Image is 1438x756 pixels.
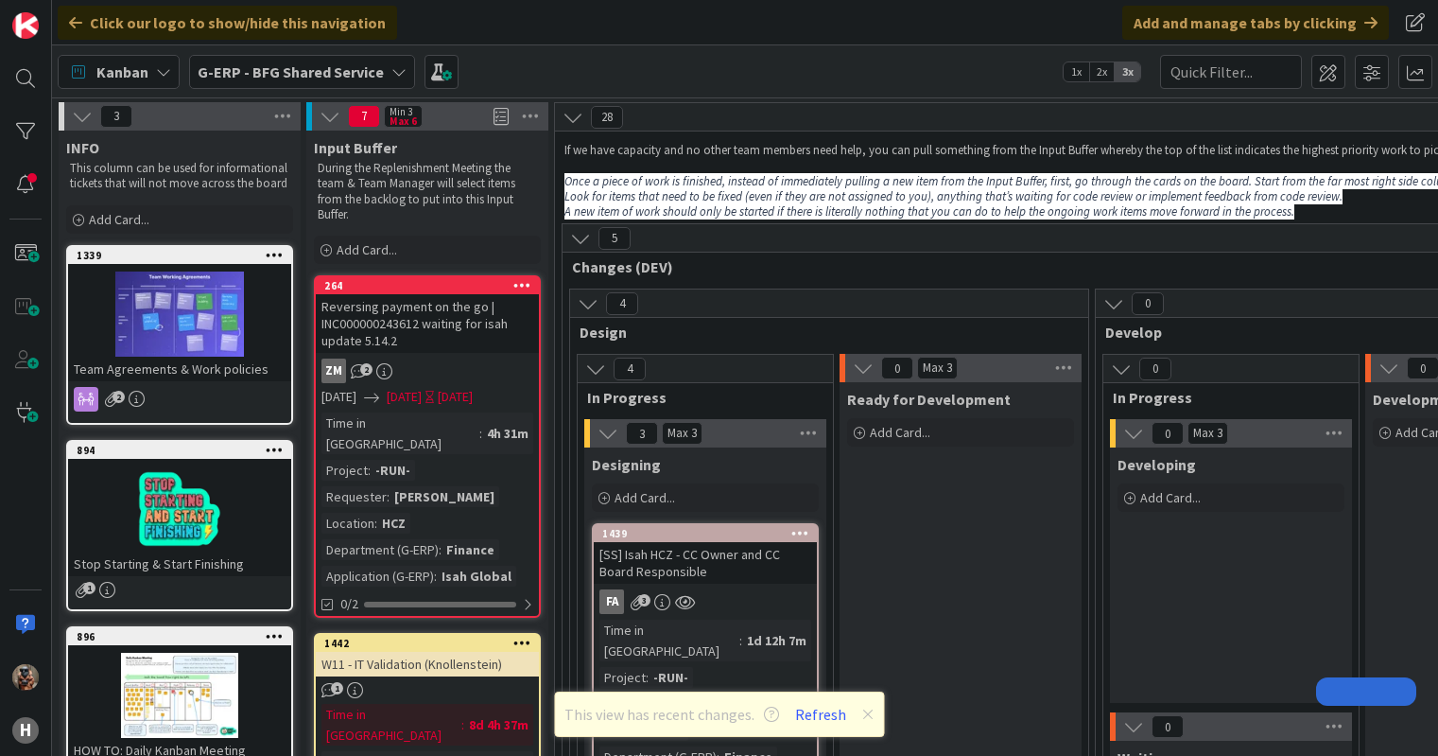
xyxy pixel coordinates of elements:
[321,359,346,383] div: ZM
[1140,489,1201,506] span: Add Card...
[340,594,358,614] span: 0/2
[390,107,412,116] div: Min 3
[77,249,291,262] div: 1339
[374,513,377,534] span: :
[649,667,693,688] div: -RUN-
[1152,715,1184,738] span: 0
[1115,62,1140,81] span: 3x
[12,12,39,39] img: Visit kanbanzone.com
[68,247,291,264] div: 1339
[12,664,39,691] img: VK
[594,525,817,584] div: 1439[SS] Isah HCZ - CC Owner and CC Board Responsible
[591,106,623,129] span: 28
[599,589,624,614] div: FA
[68,357,291,381] div: Team Agreements & Work policies
[387,486,390,507] span: :
[321,704,461,746] div: Time in [GEOGRAPHIC_DATA]
[667,429,697,438] div: Max 3
[321,566,434,587] div: Application (G-ERP)
[360,363,372,376] span: 2
[100,105,132,128] span: 3
[12,717,39,744] div: H
[321,387,356,407] span: [DATE]
[442,539,499,560] div: Finance
[580,323,1065,342] span: Design
[368,460,371,481] span: :
[739,630,742,651] span: :
[377,513,410,534] div: HCZ
[348,105,380,128] span: 7
[1132,292,1164,315] span: 0
[68,552,291,576] div: Stop Starting & Start Finishing
[371,460,415,481] div: -RUN-
[387,387,422,407] span: [DATE]
[1152,422,1184,445] span: 0
[602,527,817,540] div: 1439
[390,486,499,507] div: [PERSON_NAME]
[564,703,779,726] span: This view has recent changes.
[70,161,289,192] p: This column can be used for informational tickets that will not move across the board
[742,630,811,651] div: 1d 12h 7m
[598,227,631,250] span: 5
[438,387,473,407] div: [DATE]
[68,628,291,645] div: 896
[1122,6,1389,40] div: Add and manage tabs by clicking
[316,635,539,652] div: 1442
[66,138,99,157] span: INFO
[316,294,539,353] div: Reversing payment on the go | INC000000243612 waiting for isah update 5.14.2
[599,620,739,661] div: Time in [GEOGRAPHIC_DATA]
[68,442,291,459] div: 894
[479,423,482,444] span: :
[847,390,1011,409] span: Ready for Development
[1089,62,1115,81] span: 2x
[314,275,541,618] a: 264Reversing payment on the go | INC000000243612 waiting for isah update 5.14.2ZM[DATE][DATE][DAT...
[68,247,291,381] div: 1339Team Agreements & Work policies
[638,594,650,607] span: 3
[316,277,539,294] div: 264
[321,413,479,454] div: Time in [GEOGRAPHIC_DATA]
[68,442,291,576] div: 894Stop Starting & Start Finishing
[564,188,1343,204] em: Look for items that need to be fixed (even if they are not assigned to you), anything that’s wait...
[437,566,516,587] div: Isah Global
[316,652,539,677] div: W11 - IT Validation (Knollenstein)
[318,161,537,222] p: During the Replenishment Meeting the team & Team Manager will select items from the backlog to pu...
[1160,55,1302,89] input: Quick Filter...
[626,422,658,445] span: 3
[461,714,464,735] span: :
[324,279,539,292] div: 264
[594,542,817,584] div: [SS] Isah HCZ - CC Owner and CC Board Responsible
[1064,62,1089,81] span: 1x
[564,203,1294,220] em: A new item of work should only be started if there is literally nothing that you can do to help t...
[316,277,539,353] div: 264Reversing payment on the go | INC000000243612 waiting for isah update 5.14.2
[592,455,661,474] span: Designing
[434,566,437,587] span: :
[923,363,952,373] div: Max 3
[96,61,148,83] span: Kanban
[870,424,930,441] span: Add Card...
[77,630,291,643] div: 896
[337,241,397,258] span: Add Card...
[1193,429,1222,438] div: Max 3
[316,359,539,383] div: ZM
[615,489,675,506] span: Add Card...
[614,358,646,380] span: 4
[58,6,397,40] div: Click our logo to show/hide this navigation
[881,357,913,379] span: 0
[646,667,649,688] span: :
[316,635,539,677] div: 1442W11 - IT Validation (Knollenstein)
[464,714,533,735] div: 8d 4h 37m
[113,391,125,403] span: 2
[587,388,809,407] span: In Progress
[321,460,368,481] div: Project
[594,589,817,614] div: FA
[1139,358,1171,380] span: 0
[321,486,387,507] div: Requester
[198,62,384,81] b: G-ERP - BFG Shared Service
[77,444,291,457] div: 894
[439,539,442,560] span: :
[599,667,646,688] div: Project
[321,513,374,534] div: Location
[66,245,293,425] a: 1339Team Agreements & Work policies
[314,138,397,157] span: Input Buffer
[788,702,853,727] button: Refresh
